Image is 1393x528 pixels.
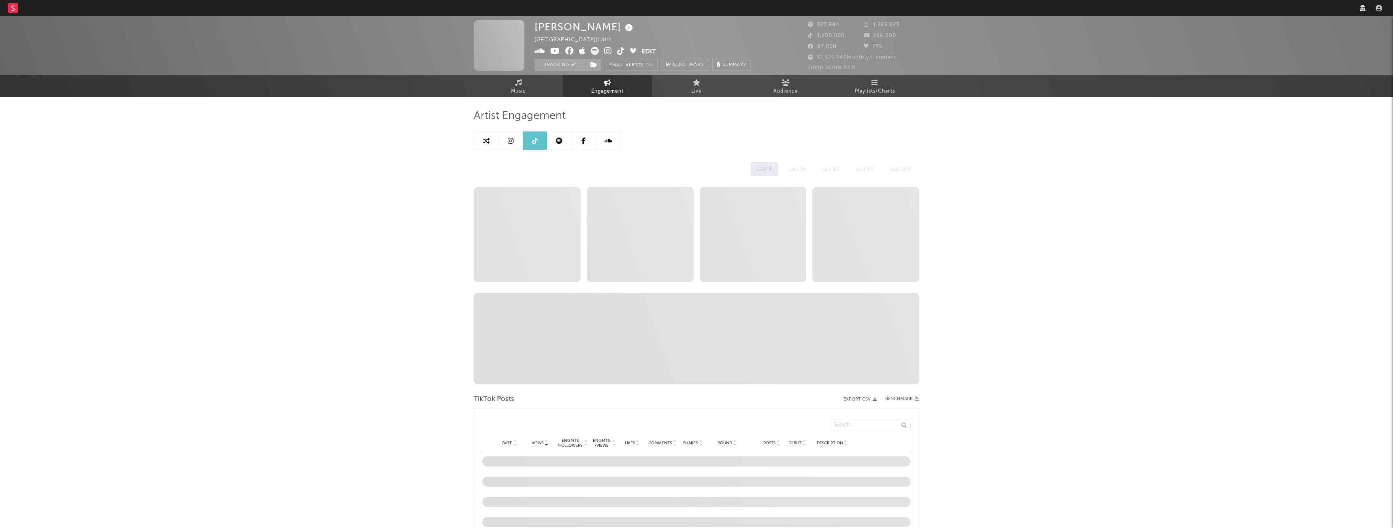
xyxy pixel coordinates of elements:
[782,162,812,176] div: Last 16
[474,111,566,121] span: Artist Engagement
[850,162,880,176] div: Last 50
[563,75,652,97] a: Engagement
[691,87,702,96] span: Live
[864,33,896,38] span: 286,000
[816,162,846,176] div: Last 24
[641,47,656,57] button: Edit
[718,441,732,445] span: Sound
[855,87,895,96] span: Playlists/Charts
[830,420,911,431] input: Search...
[625,441,635,445] span: Likes
[474,75,563,97] a: Music
[741,75,830,97] a: Audience
[808,22,839,28] span: 327,944
[591,87,624,96] span: Engagement
[652,75,741,97] a: Live
[884,162,917,176] div: Last 100
[773,87,798,96] span: Audience
[722,63,746,67] span: Summary
[535,59,585,71] button: Tracking
[662,59,708,71] a: Benchmark
[830,75,919,97] a: Playlists/Charts
[885,394,919,404] a: Benchmark
[808,33,845,38] span: 1,200,000
[502,441,512,445] span: Date
[712,59,751,71] button: Summary
[763,441,775,445] span: Posts
[605,59,658,71] button: Email AlertsOn
[843,397,877,402] button: Export CSV
[673,60,704,70] span: Benchmark
[592,438,611,448] div: Engmts / Views
[474,394,514,404] span: TikTok Posts
[808,44,837,49] span: 87,000
[751,162,778,176] div: Last 8
[788,441,801,445] span: Debut
[864,44,882,49] span: 775
[535,20,635,34] div: [PERSON_NAME]
[864,22,899,28] span: 1,265,823
[535,35,621,45] div: [GEOGRAPHIC_DATA] | Latin
[511,87,526,96] span: Music
[683,441,698,445] span: Shares
[645,63,653,68] em: On
[808,55,896,60] span: 12,525,945 Monthly Listeners
[648,441,672,445] span: Comments
[532,441,543,445] span: Views
[557,438,583,448] div: Engmts / Followers
[808,65,856,70] span: Jump Score: 83.9
[817,441,843,445] span: Description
